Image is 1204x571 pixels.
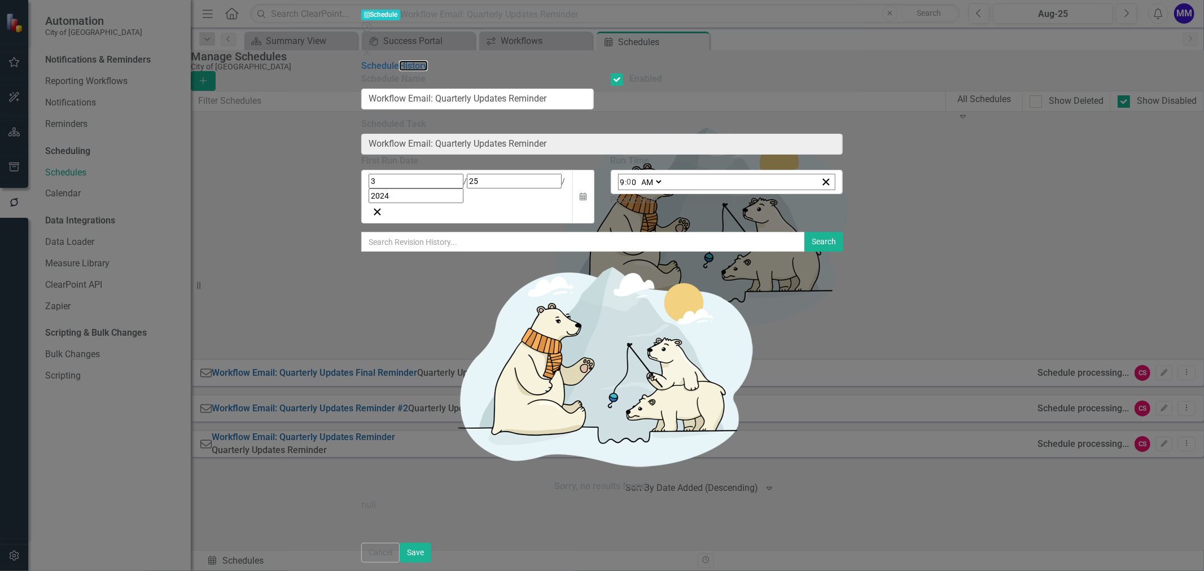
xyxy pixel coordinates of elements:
div: First Run Date [361,155,594,168]
span: Schedule [361,10,400,20]
input: Search Revision History... [361,232,805,252]
span: Workflow Email: Quarterly Updates Reminder [400,9,578,20]
button: Search [804,232,843,252]
a: Schedule [361,60,399,71]
span: / [562,177,565,186]
div: Enabled [630,73,663,86]
span: : [625,177,627,187]
a: History [399,60,428,71]
div: null [361,499,843,512]
input: -- [620,174,625,190]
input: -- [627,174,637,190]
div: Pacific Standard Time (UTC-07:00) [611,194,843,207]
span: / [463,177,467,186]
div: Sorry, no results found. [555,480,650,493]
button: Save [400,543,431,563]
input: Schedule Name [361,89,594,109]
label: Run Time [611,155,843,168]
label: Schedule Name [361,73,594,86]
label: Scheduled Task [361,118,843,131]
button: Cancel [361,543,400,563]
img: No results found [433,252,772,477]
